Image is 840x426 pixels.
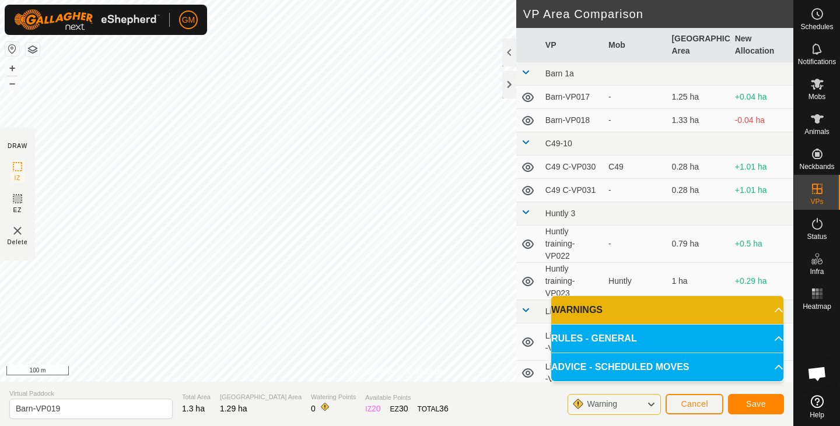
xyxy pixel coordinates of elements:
th: New Allocation [730,28,793,62]
span: Help [810,411,824,418]
a: Help [794,390,840,423]
span: Barn 1a [545,69,574,78]
span: Available Points [365,393,448,403]
span: Huntly 3 [545,209,575,218]
td: +0.5 ha [730,226,793,263]
span: Heatmap [803,303,831,310]
td: +1.01 ha [730,156,793,179]
div: - [608,114,662,126]
td: 0.28 ha [667,156,730,179]
td: Huntly training-VP023 [541,263,604,300]
span: EZ [13,206,22,214]
th: VP [541,28,604,62]
div: - [608,184,662,196]
span: GM [182,14,195,26]
span: [GEOGRAPHIC_DATA] Area [220,392,302,402]
span: Neckbands [799,163,834,170]
th: [GEOGRAPHIC_DATA] Area [667,28,730,62]
span: Warning [587,399,617,409]
span: Infra [810,268,824,275]
td: 1.25 ha [667,86,730,109]
span: 20 [372,404,381,413]
p-accordion-header: WARNINGS [551,296,783,324]
td: +0.04 ha [730,86,793,109]
h2: VP Area Comparison [523,7,793,21]
td: Barn-VP018 [541,109,604,132]
span: Total Area [182,392,211,402]
td: C49 C-VP031 [541,179,604,202]
td: Huntly training-VP022 [541,226,604,263]
td: 0.79 ha [667,226,730,263]
span: ADVICE - SCHEDULED MOVES [551,360,689,374]
button: + [5,61,19,75]
button: – [5,76,19,90]
button: Reset Map [5,42,19,56]
span: Status [807,233,827,240]
p-accordion-header: RULES - GENERAL [551,325,783,353]
td: +0.29 ha [730,263,793,300]
th: Mob [604,28,667,62]
td: C49 C-VP030 [541,156,604,179]
span: C49-10 [545,139,572,148]
span: RULES - GENERAL [551,332,637,346]
span: Save [746,399,766,409]
span: Limestone Hill [545,307,597,316]
span: VPs [810,198,823,205]
td: Limestone Flat -VP028 [541,323,604,361]
span: Delete [8,238,28,247]
div: EZ [390,403,408,415]
td: +1.01 ha [730,179,793,202]
img: VP [10,224,24,238]
div: - [608,91,662,103]
div: TOTAL [418,403,449,415]
span: Virtual Paddock [9,389,173,399]
span: IZ [15,174,21,182]
div: C49 [608,161,662,173]
td: 1.33 ha [667,109,730,132]
span: 1.29 ha [220,404,247,413]
div: - [608,238,662,250]
button: Save [728,394,784,414]
span: 1.3 ha [182,404,205,413]
button: Cancel [666,394,723,414]
td: 0.28 ha [667,179,730,202]
td: Barn-VP017 [541,86,604,109]
div: DRAW [8,142,27,150]
div: Huntly [608,275,662,287]
span: Cancel [681,399,708,409]
span: Notifications [798,58,836,65]
div: Open chat [800,356,835,391]
button: Map Layers [26,43,40,57]
span: WARNINGS [551,303,603,317]
img: Gallagher Logo [14,9,160,30]
span: Animals [804,128,829,135]
td: 1 ha [667,263,730,300]
span: Schedules [800,23,833,30]
span: Watering Points [311,392,356,402]
td: Limestone Flat -VP029 [541,361,604,386]
span: 30 [399,404,408,413]
a: Contact Us [408,367,443,377]
p-accordion-header: ADVICE - SCHEDULED MOVES [551,353,783,381]
span: 36 [439,404,449,413]
a: Privacy Policy [351,367,394,377]
div: IZ [365,403,380,415]
td: -0.04 ha [730,109,793,132]
span: 0 [311,404,316,413]
span: Mobs [808,93,825,100]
